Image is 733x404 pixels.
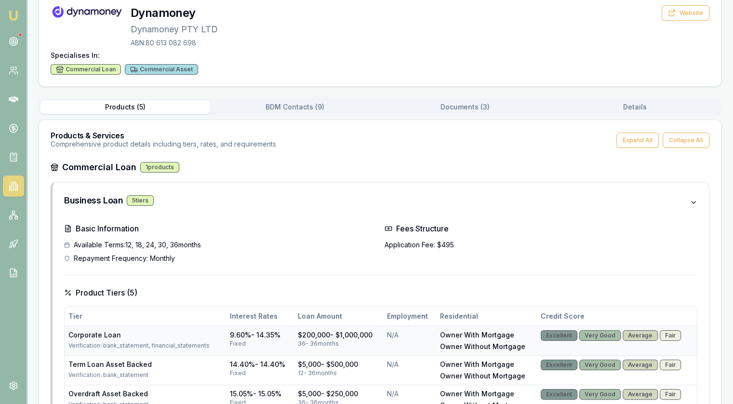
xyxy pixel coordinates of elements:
span: Application Fee: $495 [385,240,454,250]
div: 15.05% - 15.05% [229,389,290,399]
div: Term Loan Asset Backed [68,360,222,369]
th: Loan Amount [294,307,383,326]
th: Residential [436,307,537,326]
div: Average [623,389,658,400]
p: Comprehensive product details including tiers, rates, and requirements [51,139,276,149]
span: N/A [387,390,399,398]
div: owner with mortgage [440,389,533,399]
div: Average [623,330,658,341]
th: Employment [383,307,436,326]
th: Credit Score [537,307,697,326]
div: fixed [229,340,290,348]
div: 9.60% - 14.35% [229,330,290,340]
div: $5,000 - $250,000 [298,389,379,399]
div: Average [623,360,658,370]
button: BDM Contacts ( 9 ) [210,100,380,114]
button: Documents ( 3 ) [380,100,550,114]
div: Commercial Asset [125,64,198,75]
th: Tier [65,307,226,326]
div: 1 products [140,162,179,173]
button: Website [662,5,709,21]
span: Available Terms: 12, 18, 24, 30, 36 months [74,240,201,250]
p: Dynamoney PTY LTD [131,23,218,36]
h4: Product Tiers ( 5 ) [64,287,697,298]
h3: Products & Services [51,132,276,139]
div: owner with mortgage [440,330,533,340]
img: Dynamoney logo [51,5,123,19]
div: 12 - 36 months [298,369,379,377]
div: owner without mortgage [440,371,533,381]
span: N/A [387,360,399,368]
span: Repayment Frequency: Monthly [74,254,175,263]
h3: Business Loan [64,194,123,207]
div: Verification: bank_statement [68,371,222,379]
div: Very Good [579,360,621,370]
button: Products ( 5 ) [40,100,210,114]
div: owner without mortgage [440,342,533,351]
button: Details [550,100,720,114]
div: Commercial Loan [51,64,121,75]
th: Interest Rates [226,307,294,326]
div: Excellent [541,330,577,341]
div: fixed [229,369,290,377]
div: 36 - 36 months [298,340,379,348]
button: Collapse All [663,133,709,148]
p: ABN: 80 613 082 698 [131,38,218,48]
div: Excellent [541,389,577,400]
div: Fair [660,360,681,370]
div: Fair [660,389,681,400]
div: Very Good [579,330,621,341]
img: emu-icon-u.png [8,10,19,21]
h3: Commercial Loan [62,161,136,174]
button: Expand All [616,133,659,148]
h4: Basic Information [64,223,377,234]
div: Overdraft Asset Backed [68,389,222,399]
div: 14.40% - 14.40% [229,360,290,369]
div: $200,000 - $1,000,000 [298,330,379,340]
h4: Specialises In: [51,51,709,60]
span: N/A [387,331,399,339]
div: owner with mortgage [440,360,533,369]
div: Excellent [541,360,577,370]
div: Corporate Loan [68,330,222,340]
div: $5,000 - $500,000 [298,360,379,369]
h3: Dynamoney [131,5,218,21]
div: Very Good [579,389,621,400]
div: 5 tier s [127,195,154,206]
div: Fair [660,330,681,341]
div: Verification: bank_statement, financial_statements [68,342,222,350]
h4: Fees Structure [385,223,697,234]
